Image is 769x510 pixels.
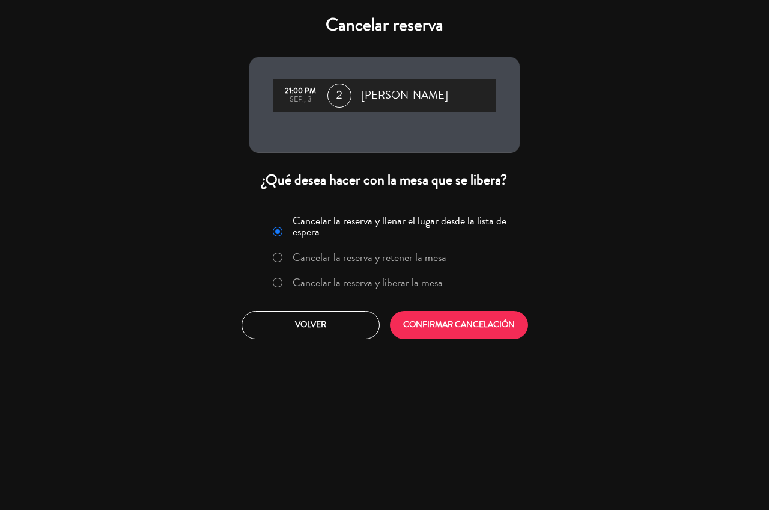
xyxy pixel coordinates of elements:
[293,215,512,237] label: Cancelar la reserva y llenar el lugar desde la lista de espera
[249,14,520,36] h4: Cancelar reserva
[242,311,380,339] button: Volver
[361,87,448,105] span: [PERSON_NAME]
[249,171,520,189] div: ¿Qué desea hacer con la mesa que se libera?
[327,84,351,108] span: 2
[279,96,321,104] div: sep., 3
[293,252,446,263] label: Cancelar la reserva y retener la mesa
[390,311,528,339] button: CONFIRMAR CANCELACIÓN
[293,277,443,288] label: Cancelar la reserva y liberar la mesa
[279,87,321,96] div: 21:00 PM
